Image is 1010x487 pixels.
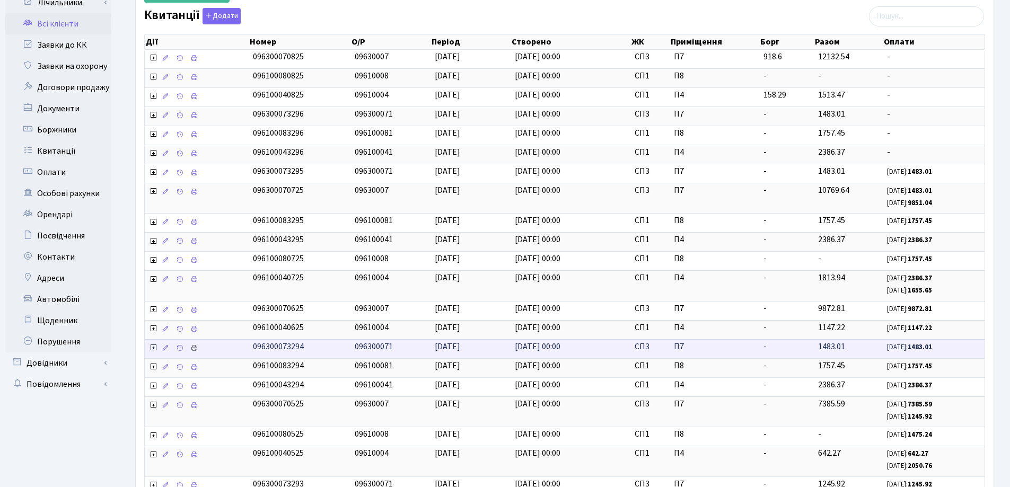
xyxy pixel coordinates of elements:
[253,447,304,459] span: 096100040525
[887,400,932,409] small: [DATE]:
[5,56,111,77] a: Заявки на охорону
[818,447,841,459] span: 642.27
[818,341,845,352] span: 1483.01
[818,165,845,177] span: 1483.01
[435,234,460,245] span: [DATE]
[763,127,767,139] span: -
[355,165,393,177] span: 096300071
[818,303,845,314] span: 9872.81
[355,89,389,101] span: 09610004
[5,119,111,140] a: Боржники
[144,8,241,24] label: Квитанції
[887,461,932,471] small: [DATE]:
[253,51,304,63] span: 096300070825
[253,322,304,333] span: 096100040625
[253,215,304,226] span: 096100083295
[435,253,460,264] span: [DATE]
[887,108,980,120] span: -
[763,146,767,158] span: -
[355,398,389,410] span: 09630007
[674,51,754,63] span: П7
[908,430,932,439] b: 1475.24
[887,146,980,158] span: -
[818,70,821,82] span: -
[635,89,666,101] span: СП1
[674,272,754,284] span: П4
[253,89,304,101] span: 096100040825
[355,253,389,264] span: 09610008
[253,341,304,352] span: 096300073294
[635,341,666,353] span: СП3
[908,304,932,314] b: 9872.81
[200,6,241,24] a: Додати
[635,253,666,265] span: СП1
[435,398,460,410] span: [DATE]
[435,379,460,391] span: [DATE]
[818,428,821,440] span: -
[253,127,304,139] span: 096100083296
[515,253,560,264] span: [DATE] 00:00
[763,322,767,333] span: -
[674,127,754,139] span: П8
[253,234,304,245] span: 096100043295
[355,51,389,63] span: 09630007
[908,412,932,421] b: 1245.92
[635,379,666,391] span: СП1
[908,216,932,226] b: 1757.45
[887,127,980,139] span: -
[908,235,932,245] b: 2386.37
[435,447,460,459] span: [DATE]
[249,34,350,49] th: Номер
[763,360,767,371] span: -
[515,447,560,459] span: [DATE] 00:00
[515,234,560,245] span: [DATE] 00:00
[635,447,666,459] span: СП1
[674,379,754,391] span: П4
[635,70,666,82] span: СП1
[763,108,767,120] span: -
[887,186,932,196] small: [DATE]:
[635,428,666,440] span: СП1
[253,428,304,440] span: 096100080525
[253,272,304,284] span: 096100040725
[5,374,111,395] a: Повідомлення
[818,272,845,284] span: 1813.94
[5,246,111,268] a: Контакти
[630,34,670,49] th: ЖК
[908,273,932,283] b: 2386.37
[908,254,932,264] b: 1757.45
[674,360,754,372] span: П8
[515,165,560,177] span: [DATE] 00:00
[763,341,767,352] span: -
[435,341,460,352] span: [DATE]
[763,89,786,101] span: 158.29
[635,165,666,178] span: СП3
[511,34,630,49] th: Створено
[887,216,932,226] small: [DATE]:
[887,235,932,245] small: [DATE]:
[435,272,460,284] span: [DATE]
[887,430,932,439] small: [DATE]:
[5,331,111,352] a: Порушення
[908,323,932,333] b: 1147.22
[908,400,932,409] b: 7385.59
[908,361,932,371] b: 1757.45
[515,398,560,410] span: [DATE] 00:00
[818,146,845,158] span: 2386.37
[887,286,932,295] small: [DATE]:
[355,70,389,82] span: 09610008
[759,34,814,49] th: Борг
[355,146,393,158] span: 096100041
[435,127,460,139] span: [DATE]
[887,70,980,82] span: -
[515,89,560,101] span: [DATE] 00:00
[515,272,560,284] span: [DATE] 00:00
[515,322,560,333] span: [DATE] 00:00
[5,289,111,310] a: Автомобілі
[674,184,754,197] span: П7
[515,184,560,196] span: [DATE] 00:00
[5,34,111,56] a: Заявки до КК
[515,146,560,158] span: [DATE] 00:00
[818,215,845,226] span: 1757.45
[763,184,767,196] span: -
